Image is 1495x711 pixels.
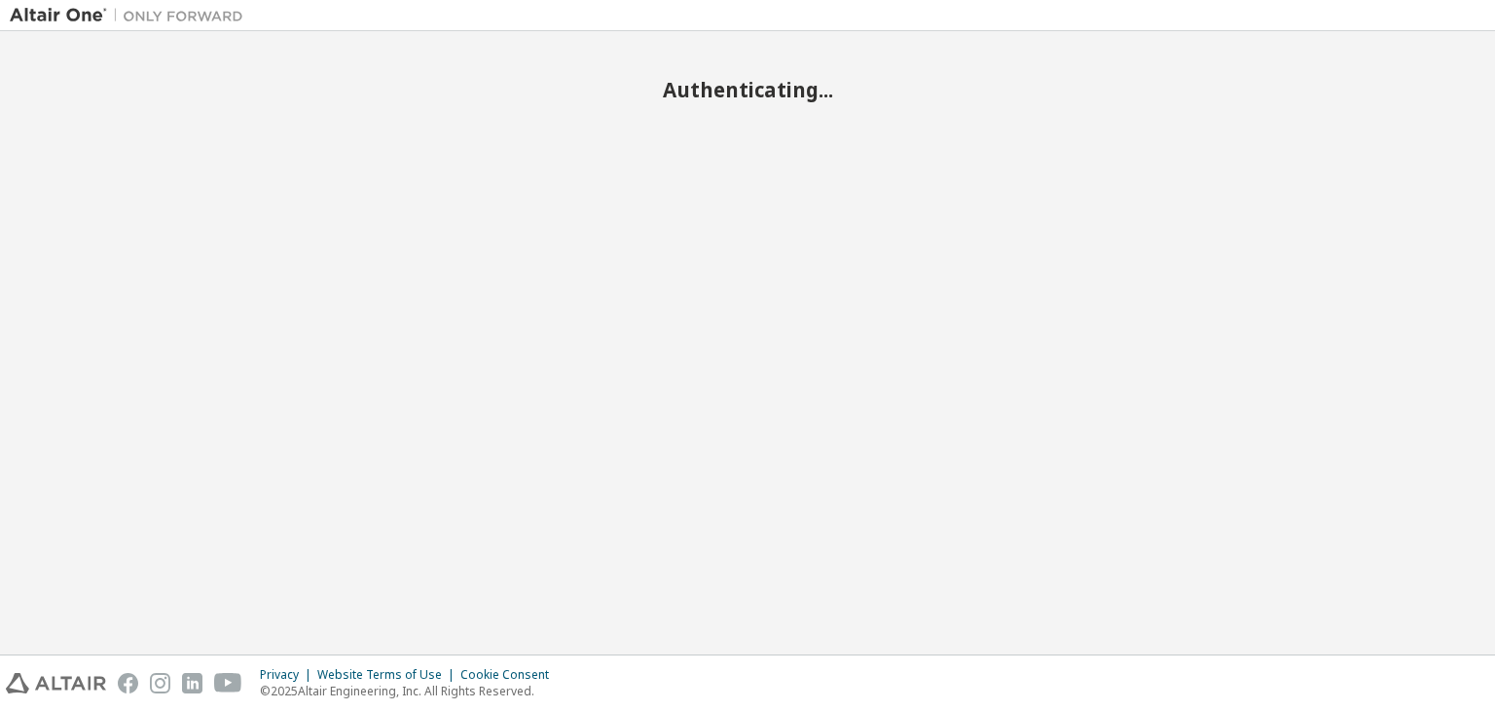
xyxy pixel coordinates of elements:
[150,673,170,693] img: instagram.svg
[460,667,561,683] div: Cookie Consent
[214,673,242,693] img: youtube.svg
[182,673,202,693] img: linkedin.svg
[118,673,138,693] img: facebook.svg
[6,673,106,693] img: altair_logo.svg
[10,77,1485,102] h2: Authenticating...
[260,683,561,699] p: © 2025 Altair Engineering, Inc. All Rights Reserved.
[260,667,317,683] div: Privacy
[10,6,253,25] img: Altair One
[317,667,460,683] div: Website Terms of Use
